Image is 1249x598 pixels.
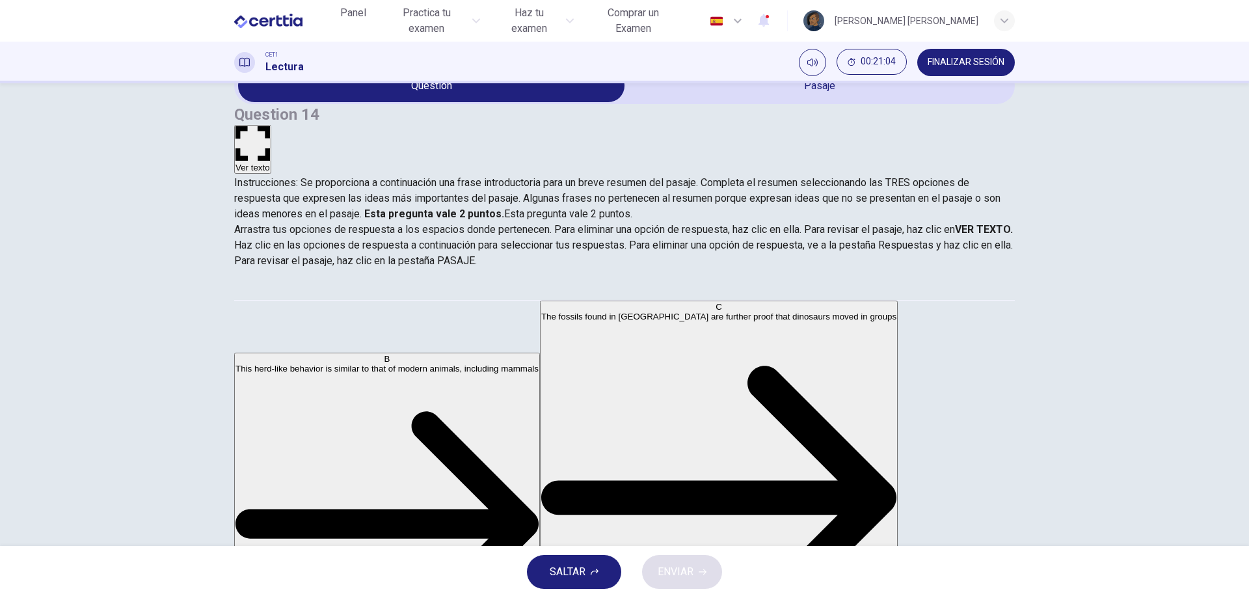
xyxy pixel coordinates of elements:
[835,13,978,29] div: [PERSON_NAME] [PERSON_NAME]
[496,5,561,36] span: Haz tu examen
[589,5,677,36] span: Comprar un Examen
[584,1,682,40] button: Comprar un Examen
[234,269,1015,300] div: Choose test type tabs
[799,49,826,76] div: Silenciar
[550,563,585,581] span: SALTAR
[379,1,486,40] button: Practica tu examen
[384,5,469,36] span: Practica tu examen
[332,1,374,25] button: Panel
[541,312,896,321] span: The fossils found in [GEOGRAPHIC_DATA] are further proof that dinosaurs moved in groups
[928,57,1004,68] span: FINALIZAR SESIÓN
[803,10,824,31] img: Profile picture
[235,364,539,374] span: This herd-like behavior is similar to that of modern animals, including mammals
[265,59,304,75] h1: Lectura
[234,8,332,34] a: CERTTIA logo
[234,176,1001,220] span: Instrucciones: Se proporciona a continuación una frase introductoria para un breve resumen del pa...
[234,8,302,34] img: CERTTIA logo
[837,49,907,75] button: 00:21:04
[362,208,504,220] strong: Esta pregunta vale 2 puntos.
[235,354,539,364] div: B
[708,16,725,26] img: es
[234,238,1015,269] p: Haz clic en las opciones de respuesta a continuación para seleccionar tus respuestas. Para elimin...
[541,302,896,312] div: C
[955,223,1013,236] strong: VER TEXTO.
[234,125,271,174] button: Ver texto
[917,49,1015,76] button: FINALIZAR SESIÓN
[504,208,632,220] span: Esta pregunta vale 2 puntos.
[527,555,621,589] button: SALTAR
[837,49,907,76] div: Ocultar
[490,1,578,40] button: Haz tu examen
[234,222,1015,238] p: Arrastra tus opciones de respuesta a los espacios donde pertenecen. Para eliminar una opción de r...
[265,50,278,59] span: CET1
[234,104,1015,125] h4: Question 14
[332,1,374,40] a: Panel
[340,5,366,21] span: Panel
[861,57,896,67] span: 00:21:04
